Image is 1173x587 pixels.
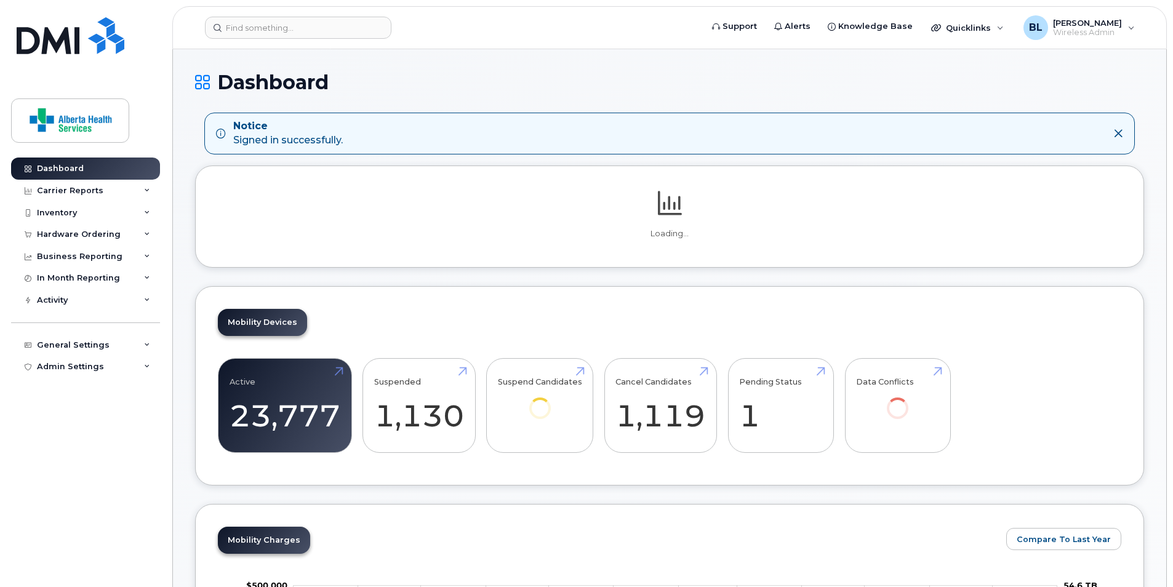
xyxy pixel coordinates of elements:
a: Active 23,777 [230,365,340,446]
a: Mobility Devices [218,309,307,336]
a: Cancel Candidates 1,119 [615,365,705,446]
a: Suspend Candidates [498,365,582,436]
p: Loading... [218,228,1121,239]
h1: Dashboard [195,71,1144,93]
a: Mobility Charges [218,527,310,554]
div: Signed in successfully. [233,119,343,148]
a: Suspended 1,130 [374,365,464,446]
a: Data Conflicts [856,365,939,436]
strong: Notice [233,119,343,134]
a: Pending Status 1 [739,365,822,446]
span: Compare To Last Year [1017,533,1111,545]
button: Compare To Last Year [1006,528,1121,550]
